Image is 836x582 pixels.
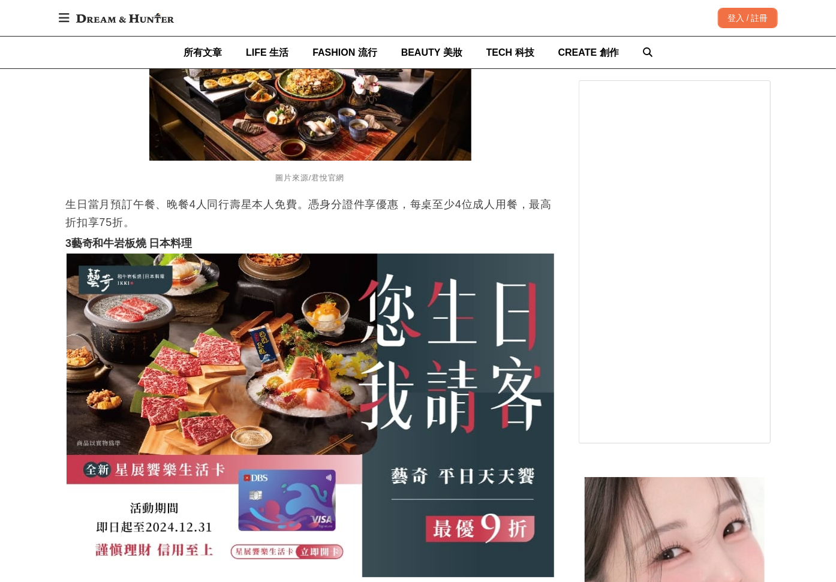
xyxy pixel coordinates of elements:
[246,37,288,68] a: LIFE 生活
[246,47,288,58] span: LIFE 生活
[67,254,554,577] img: 壽星優惠懶人包！台北壽星慶祝生日訂起來，當日免費＆當月優惠一次看！
[486,47,534,58] span: TECH 科技
[558,47,619,58] span: CREATE 創作
[276,173,345,182] span: 圖片來源/君悅官網
[312,37,377,68] a: FASHION 流行
[718,8,778,28] div: 登入 / 註冊
[184,47,222,58] span: 所有文章
[312,47,377,58] span: FASHION 流行
[558,37,619,68] a: CREATE 創作
[65,195,555,231] p: 生日當月預訂午餐、晚餐4人同行壽星本人免費。憑身分證件享優惠，每桌至少4位成人用餐，最高折扣享75折。
[401,47,462,58] span: BEAUTY 美妝
[401,37,462,68] a: BEAUTY 美妝
[70,7,180,29] img: Dream & Hunter
[486,37,534,68] a: TECH 科技
[184,37,222,68] a: 所有文章
[65,237,192,249] strong: 3藝奇和牛岩板燒 日本料理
